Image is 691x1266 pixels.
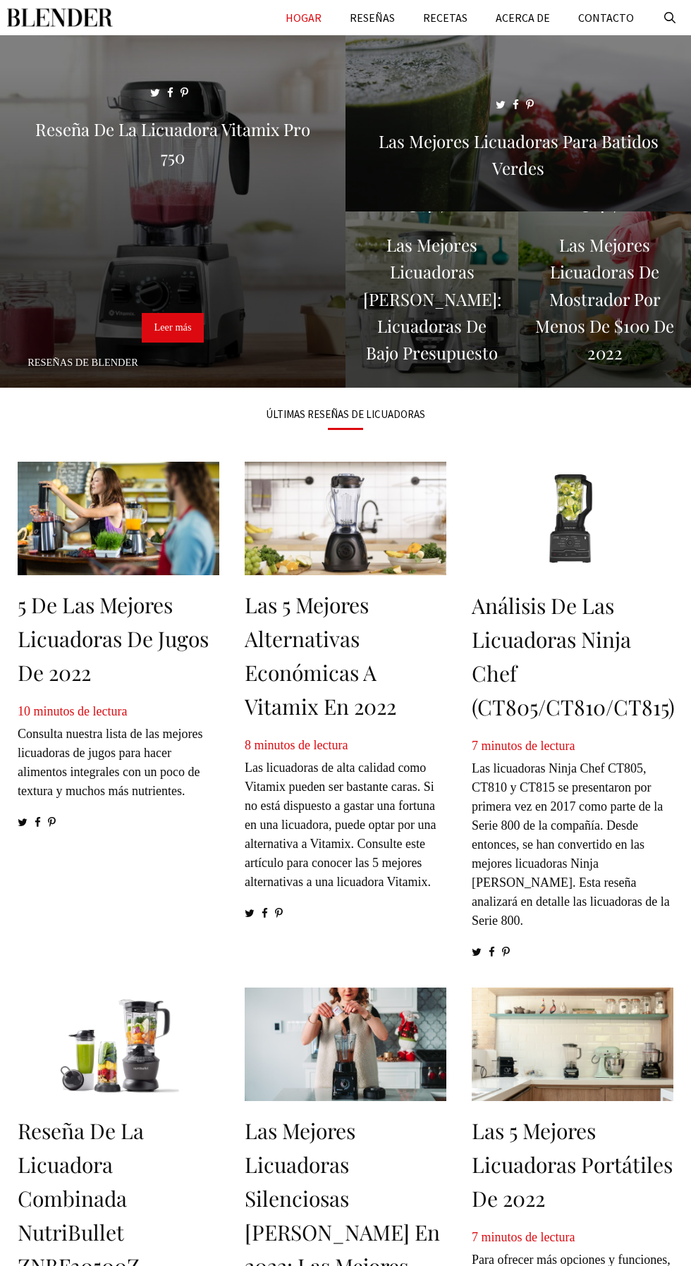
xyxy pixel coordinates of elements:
a: 5 de las mejores licuadoras de jugos de 2022 [18,591,209,687]
a: Reseñas de Blender [27,357,138,368]
img: 5 de las mejores licuadoras de jugos de 2022 [18,462,219,575]
font: Consulta nuestra lista de las mejores licuadoras de jugos para hacer alimentos integrales con un ... [18,727,202,798]
a: Las mejores licuadoras para batidos verdes [345,195,691,209]
a: Leer más [142,313,203,343]
img: Reseña de la licuadora combinada NutriBullet ZNBF30500Z [18,988,219,1101]
img: Las 5 mejores alternativas económicas a Vitamix en 2022 [245,462,446,575]
font: 8 [245,738,251,752]
font: RECETAS [423,11,467,25]
font: minutos de lectura [254,738,348,752]
font: RESEÑAS [350,11,395,25]
font: HOGAR [286,11,322,25]
img: Las mejores licuadoras silenciosas del mercado en 2022: las mejores opciones y reseñas [245,988,446,1101]
font: 7 [472,1230,478,1244]
font: minutos de lectura [34,704,128,718]
img: Las 5 mejores licuadoras portátiles de 2022 [472,988,673,1101]
font: 10 [18,704,30,718]
a: Las 5 mejores licuadoras portátiles de 2022 [472,1117,673,1212]
a: Análisis de las licuadoras Ninja Chef (CT805/CT810/CT815) [472,591,675,721]
img: Análisis de las licuadoras Ninja Chef (CT805/CT810/CT815) [472,462,675,576]
a: Las mejores licuadoras Oster del mercado: licuadoras de bajo presupuesto [345,371,518,385]
font: Las licuadoras de alta calidad como Vitamix pueden ser bastante caras. Si no está dispuesto a gas... [245,761,436,889]
font: minutos de lectura [481,1230,575,1244]
font: ACERCA DE [496,11,550,25]
font: 7 [472,739,478,753]
a: Las mejores licuadoras de mostrador por menos de $100 de 2022 [518,371,691,385]
font: CONTACTO [578,11,634,25]
font: Las licuadoras Ninja Chef CT805, CT810 y CT815 se presentaron por primera vez en 2017 como parte ... [472,761,670,928]
a: Las 5 mejores alternativas económicas a Vitamix en 2022 [245,591,396,720]
font: Leer más [154,321,191,333]
font: minutos de lectura [481,739,575,753]
font: ÚLTIMAS RESEÑAS DE LICUADORAS [266,407,425,421]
